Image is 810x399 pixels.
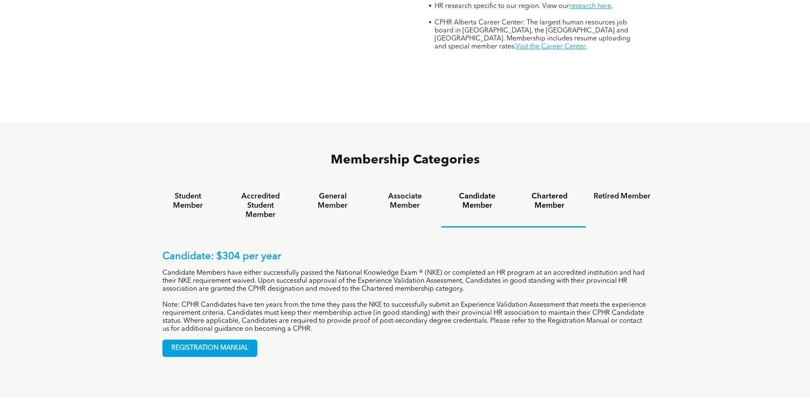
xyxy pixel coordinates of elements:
span: REGISTRATION MANUAL [163,340,257,356]
p: Note: CPHR Candidates have ten years from the time they pass the NKE to successfully submit an Ex... [162,301,648,333]
h4: Chartered Member [521,192,578,210]
span: CPHR Alberta Career Center: The largest human resources job board in [GEOGRAPHIC_DATA], the [GEOG... [435,19,630,50]
span: Membership Categories [331,154,480,166]
h4: General Member [304,192,361,210]
p: Candidate Members have either successfully passed the National Knowledge Exam ® (NKE) or complete... [162,269,648,293]
h4: Accredited Student Member [232,192,289,220]
h4: Retired Member [594,192,651,201]
h4: Associate Member [376,192,433,210]
h4: Candidate Member [449,192,506,210]
span: HR research specific to our region. View our [435,3,569,10]
h4: Student Member [159,192,216,210]
a: research here [569,3,611,10]
a: REGISTRATION MANUAL [162,340,257,357]
p: Candidate: $304 per year [162,251,648,263]
a: Visit the Career Center. [516,43,587,50]
span: . [611,3,613,10]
